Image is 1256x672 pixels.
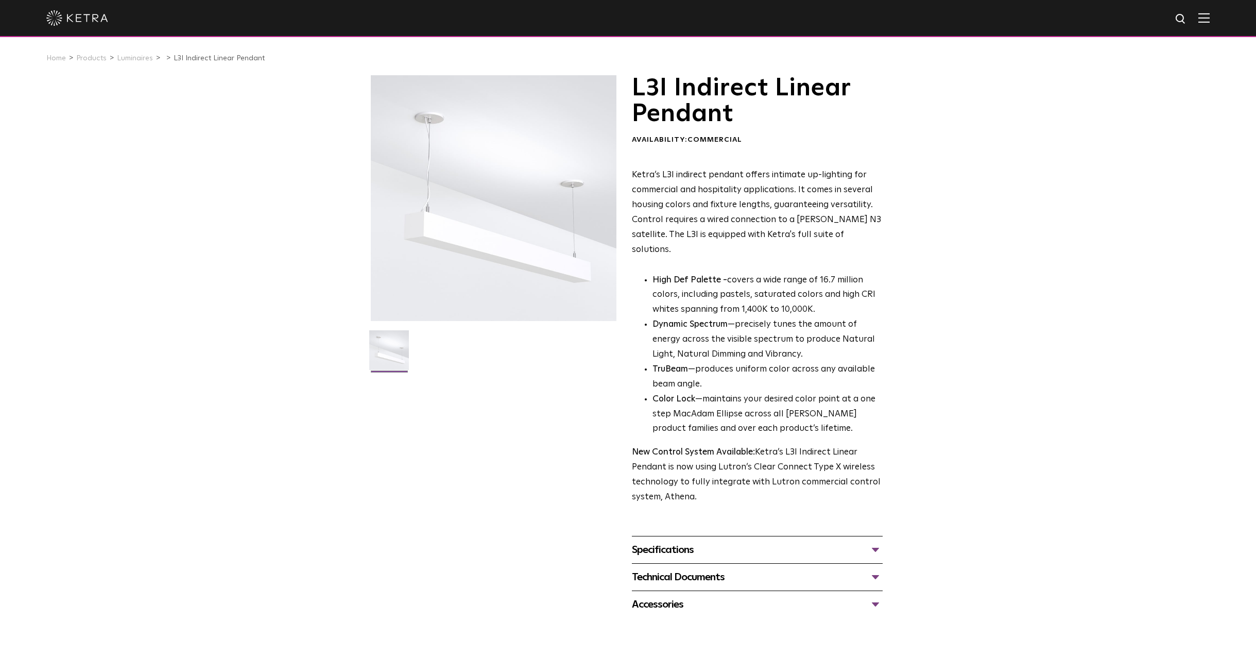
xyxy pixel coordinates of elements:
img: L3I-Linear-2021-Web-Square [369,330,409,378]
a: Luminaires [117,55,153,62]
strong: High Def Palette - [652,276,727,284]
p: Ketra’s L3I indirect pendant offers intimate up-lighting for commercial and hospitality applicati... [632,168,883,257]
a: Home [46,55,66,62]
li: —precisely tunes the amount of energy across the visible spectrum to produce Natural Light, Natur... [652,317,883,362]
img: search icon [1175,13,1188,26]
p: covers a wide range of 16.7 million colors, including pastels, saturated colors and high CRI whit... [652,273,883,318]
strong: New Control System Available: [632,448,755,457]
p: Ketra’s L3I Indirect Linear Pendant is now using Lutron’s Clear Connect Type X wireless technolog... [632,445,883,505]
li: —maintains your desired color point at a one step MacAdam Ellipse across all [PERSON_NAME] produc... [652,392,883,437]
strong: Dynamic Spectrum [652,320,728,329]
strong: Color Lock [652,395,695,404]
a: Products [76,55,107,62]
div: Accessories [632,596,883,613]
a: L3I Indirect Linear Pendant [174,55,265,62]
div: Specifications [632,542,883,558]
h1: L3I Indirect Linear Pendant [632,75,883,127]
li: —produces uniform color across any available beam angle. [652,362,883,392]
div: Technical Documents [632,569,883,585]
span: Commercial [687,136,742,143]
img: ketra-logo-2019-white [46,10,108,26]
div: Availability: [632,135,883,145]
strong: TruBeam [652,365,688,374]
img: Hamburger%20Nav.svg [1198,13,1210,23]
